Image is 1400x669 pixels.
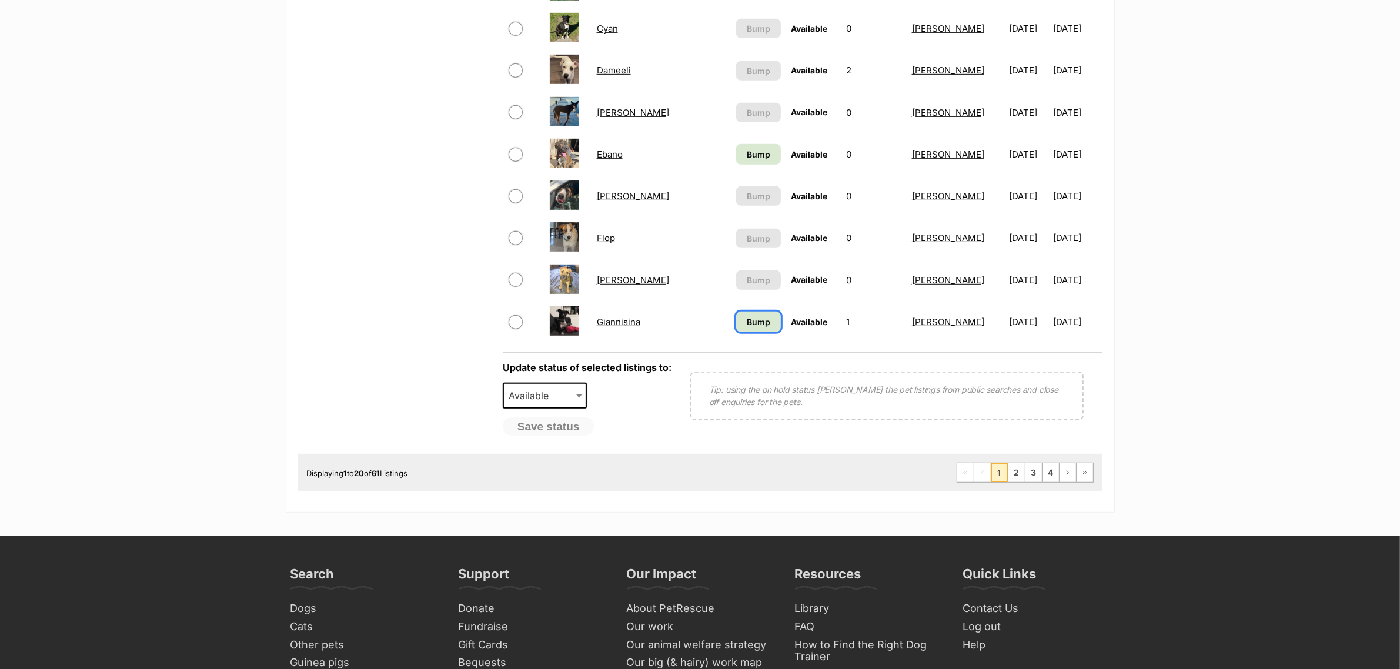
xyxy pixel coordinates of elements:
[736,61,781,81] button: Bump
[747,232,770,245] span: Bump
[841,134,906,175] td: 0
[791,191,828,201] span: Available
[1004,218,1052,258] td: [DATE]
[503,383,587,409] span: Available
[1053,8,1101,49] td: [DATE]
[504,387,560,404] span: Available
[355,469,365,478] strong: 20
[791,149,828,159] span: Available
[912,316,984,327] a: [PERSON_NAME]
[1053,50,1101,91] td: [DATE]
[1004,302,1052,342] td: [DATE]
[841,50,906,91] td: 2
[597,23,618,34] a: Cyan
[597,149,623,160] a: Ebano
[1053,176,1101,216] td: [DATE]
[747,106,770,119] span: Bump
[747,190,770,202] span: Bump
[841,92,906,133] td: 0
[791,65,828,75] span: Available
[622,618,778,636] a: Our work
[736,186,781,206] button: Bump
[957,463,1094,483] nav: Pagination
[791,107,828,117] span: Available
[790,618,947,636] a: FAQ
[912,275,984,286] a: [PERSON_NAME]
[627,566,697,589] h3: Our Impact
[1008,463,1025,482] a: Page 2
[747,274,770,286] span: Bump
[841,260,906,300] td: 0
[597,65,631,76] a: Dameeli
[709,383,1065,408] p: Tip: using the on hold status [PERSON_NAME] the pet listings from public searches and close off e...
[1004,92,1052,133] td: [DATE]
[597,190,669,202] a: [PERSON_NAME]
[791,24,828,34] span: Available
[1053,260,1101,300] td: [DATE]
[1004,50,1052,91] td: [DATE]
[286,600,442,618] a: Dogs
[791,317,828,327] span: Available
[790,600,947,618] a: Library
[1004,260,1052,300] td: [DATE]
[597,316,640,327] a: Giannisina
[1077,463,1093,482] a: Last page
[747,65,770,77] span: Bump
[790,636,947,666] a: How to Find the Right Dog Trainer
[963,566,1037,589] h3: Quick Links
[1025,463,1042,482] a: Page 3
[991,463,1008,482] span: Page 1
[736,270,781,290] button: Bump
[597,275,669,286] a: [PERSON_NAME]
[736,19,781,38] button: Bump
[459,566,510,589] h3: Support
[841,302,906,342] td: 1
[912,107,984,118] a: [PERSON_NAME]
[286,636,442,654] a: Other pets
[454,636,610,654] a: Gift Cards
[1060,463,1076,482] a: Next page
[841,8,906,49] td: 0
[957,463,974,482] span: First page
[736,144,781,165] a: Bump
[747,22,770,35] span: Bump
[286,618,442,636] a: Cats
[1004,176,1052,216] td: [DATE]
[912,65,984,76] a: [PERSON_NAME]
[841,176,906,216] td: 0
[290,566,335,589] h3: Search
[344,469,348,478] strong: 1
[503,362,671,373] label: Update status of selected listings to:
[912,232,984,243] a: [PERSON_NAME]
[503,417,594,436] button: Save status
[974,463,991,482] span: Previous page
[795,566,861,589] h3: Resources
[958,618,1115,636] a: Log out
[1053,92,1101,133] td: [DATE]
[736,229,781,248] button: Bump
[597,232,615,243] a: Flop
[307,469,408,478] span: Displaying to of Listings
[372,469,380,478] strong: 61
[454,618,610,636] a: Fundraise
[736,312,781,332] a: Bump
[791,233,828,243] span: Available
[1053,218,1101,258] td: [DATE]
[912,149,984,160] a: [PERSON_NAME]
[841,218,906,258] td: 0
[912,23,984,34] a: [PERSON_NAME]
[958,600,1115,618] a: Contact Us
[1053,134,1101,175] td: [DATE]
[736,103,781,122] button: Bump
[622,600,778,618] a: About PetRescue
[1004,134,1052,175] td: [DATE]
[791,275,828,285] span: Available
[622,636,778,654] a: Our animal welfare strategy
[1004,8,1052,49] td: [DATE]
[1043,463,1059,482] a: Page 4
[912,190,984,202] a: [PERSON_NAME]
[597,107,669,118] a: [PERSON_NAME]
[747,148,770,160] span: Bump
[747,316,770,328] span: Bump
[958,636,1115,654] a: Help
